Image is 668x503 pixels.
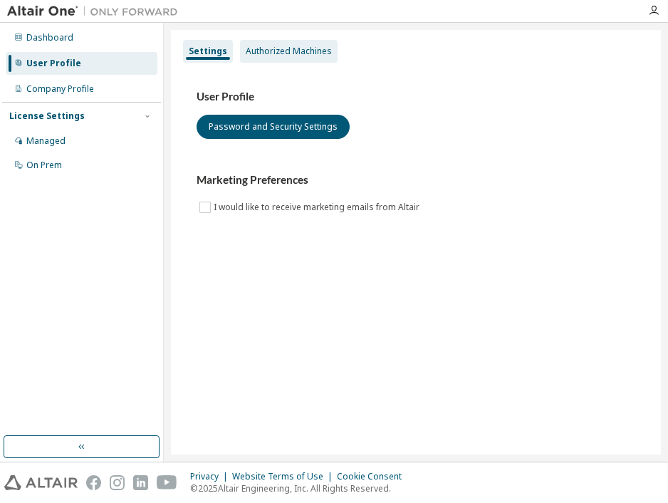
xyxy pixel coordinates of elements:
[214,199,422,216] label: I would like to receive marketing emails from Altair
[190,482,410,494] p: © 2025 Altair Engineering, Inc. All Rights Reserved.
[26,58,81,69] div: User Profile
[9,110,85,122] div: License Settings
[190,471,232,482] div: Privacy
[26,160,62,171] div: On Prem
[337,471,410,482] div: Cookie Consent
[246,46,332,57] div: Authorized Machines
[4,475,78,490] img: altair_logo.svg
[157,475,177,490] img: youtube.svg
[26,83,94,95] div: Company Profile
[133,475,148,490] img: linkedin.svg
[26,135,66,147] div: Managed
[197,115,350,139] button: Password and Security Settings
[110,475,125,490] img: instagram.svg
[197,173,635,187] h3: Marketing Preferences
[7,4,185,19] img: Altair One
[86,475,101,490] img: facebook.svg
[232,471,337,482] div: Website Terms of Use
[197,90,635,104] h3: User Profile
[189,46,227,57] div: Settings
[26,32,73,43] div: Dashboard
